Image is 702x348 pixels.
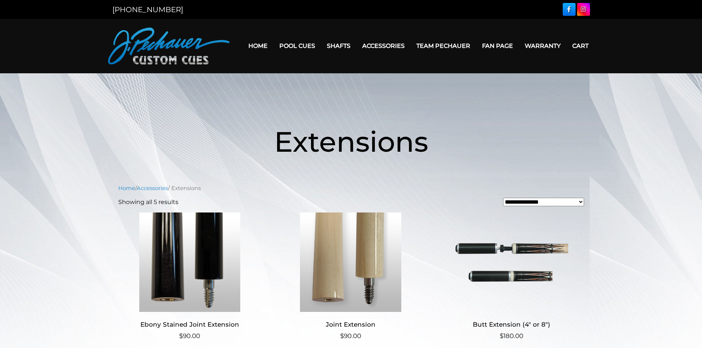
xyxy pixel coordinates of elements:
[279,318,422,331] h2: Joint Extension
[566,36,594,55] a: Cart
[179,332,183,340] span: $
[179,332,200,340] bdi: 90.00
[519,36,566,55] a: Warranty
[440,318,583,331] h2: Butt Extension (4″ or 8″)
[279,212,422,341] a: Joint Extension $90.00
[118,212,262,341] a: Ebony Stained Joint Extension $90.00
[242,36,273,55] a: Home
[440,212,583,341] a: Butt Extension (4″ or 8″) $180.00
[274,124,428,159] span: Extensions
[476,36,519,55] a: Fan Page
[500,332,523,340] bdi: 180.00
[500,332,503,340] span: $
[137,185,168,191] a: Accessories
[340,332,344,340] span: $
[118,318,262,331] h2: Ebony Stained Joint Extension
[356,36,411,55] a: Accessories
[411,36,476,55] a: Team Pechauer
[108,28,230,64] img: Pechauer Custom Cues
[440,212,583,312] img: Butt Extension (4" or 8")
[321,36,356,55] a: Shafts
[118,212,262,312] img: Ebony Stained Joint Extension
[503,198,584,206] select: Shop order
[118,184,584,192] nav: Breadcrumb
[118,198,178,207] p: Showing all 5 results
[340,332,361,340] bdi: 90.00
[112,5,183,14] a: [PHONE_NUMBER]
[273,36,321,55] a: Pool Cues
[279,212,422,312] img: Joint Extension
[118,185,135,191] a: Home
